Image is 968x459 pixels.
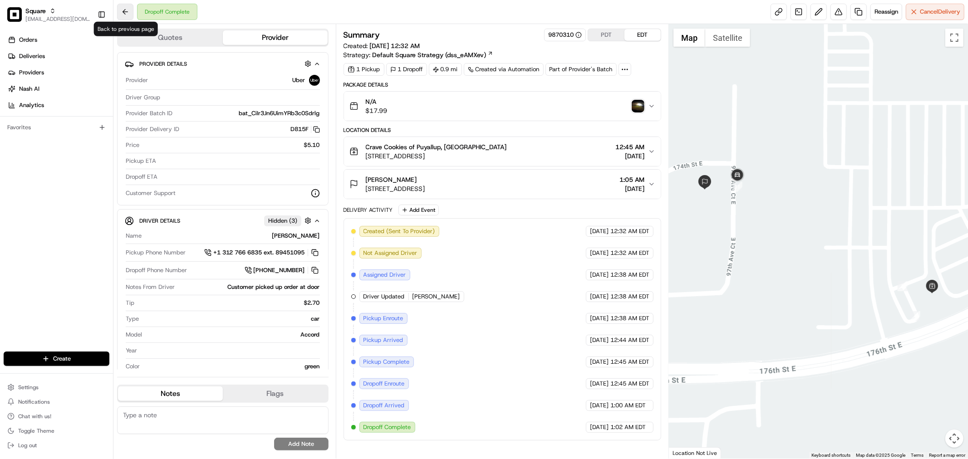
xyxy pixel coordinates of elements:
[126,362,140,371] span: Color
[213,249,305,257] span: +1 312 766 6835 ext. 89451095
[25,15,90,23] button: [EMAIL_ADDRESS][DOMAIN_NAME]
[126,266,187,274] span: Dropoff Phone Number
[870,4,902,20] button: Reassign
[77,132,84,140] div: 💻
[24,59,150,68] input: Clear
[31,96,115,103] div: We're available if you need us!
[18,132,69,141] span: Knowledge Base
[364,380,405,388] span: Dropoff Enroute
[732,182,742,192] div: 11
[344,206,393,214] div: Delivery Activity
[19,36,37,44] span: Orders
[4,410,109,423] button: Chat with us!
[18,427,54,435] span: Toggle Theme
[126,283,175,291] span: Notes From Driver
[590,401,609,410] span: [DATE]
[291,125,320,133] button: D815F
[875,8,898,16] span: Reassign
[373,50,493,59] a: Default Square Strategy (dss_eAMXev)
[73,128,149,144] a: 💻API Documentation
[615,151,644,161] span: [DATE]
[590,271,609,279] span: [DATE]
[364,358,410,366] span: Pickup Complete
[139,60,187,68] span: Provider Details
[366,97,388,106] span: N/A
[126,249,186,257] span: Pickup Phone Number
[590,227,609,235] span: [DATE]
[245,265,320,275] button: [PHONE_NUMBER]
[548,31,582,39] div: 9870310
[145,232,320,240] div: [PERSON_NAME]
[366,175,417,184] span: [PERSON_NAME]
[364,271,406,279] span: Assigned Driver
[610,423,646,431] span: 1:02 AM EDT
[344,41,420,50] span: Created:
[53,355,71,363] span: Create
[588,29,624,41] button: PDT
[910,311,920,321] div: 4
[25,6,46,15] button: Square
[464,63,544,76] a: Created via Automation
[610,249,649,257] span: 12:32 AM EDT
[911,453,924,458] a: Terms (opens in new tab)
[366,151,507,161] span: [STREET_ADDRESS]
[610,314,649,322] span: 12:38 AM EDT
[19,85,39,93] span: Nash AI
[364,401,405,410] span: Dropoff Arrived
[364,249,418,257] span: Not Assigned Driver
[143,362,320,371] div: green
[370,42,420,50] span: [DATE] 12:32 AM
[4,33,113,47] a: Orders
[413,293,460,301] span: [PERSON_NAME]
[4,396,109,408] button: Notifications
[126,299,134,307] span: Tip
[364,227,435,235] span: Created (Sent To Provider)
[19,68,44,77] span: Providers
[898,281,908,291] div: 5
[126,109,172,117] span: Provider Batch ID
[945,430,963,448] button: Map camera controls
[344,31,380,39] h3: Summary
[632,100,644,112] img: photo_proof_of_delivery image
[610,336,649,344] span: 12:44 AM EDT
[19,101,44,109] span: Analytics
[309,75,320,86] img: uber-new-logo.jpeg
[304,141,320,149] span: $5.10
[90,154,110,161] span: Pylon
[125,56,321,71] button: Provider Details
[18,413,51,420] span: Chat with us!
[31,87,149,96] div: Start new chat
[610,271,649,279] span: 12:38 AM EDT
[4,49,113,63] a: Deliveries
[4,4,94,25] button: SquareSquare[EMAIL_ADDRESS][DOMAIN_NAME]
[590,358,609,366] span: [DATE]
[364,293,405,301] span: Driver Updated
[398,205,439,215] button: Add Event
[386,63,427,76] div: 1 Dropoff
[366,184,425,193] span: [STREET_ADDRESS]
[223,386,328,401] button: Flags
[610,380,649,388] span: 12:45 AM EDT
[945,29,963,47] button: Toggle fullscreen view
[4,65,113,80] a: Providers
[811,452,850,459] button: Keyboard shortcuts
[590,293,609,301] span: [DATE]
[610,227,649,235] span: 12:32 AM EDT
[364,314,403,322] span: Pickup Enroute
[610,358,649,366] span: 12:45 AM EDT
[204,248,320,258] a: +1 312 766 6835 ext. 89451095
[344,137,661,166] button: Crave Cookies of Puyallup, [GEOGRAPHIC_DATA][STREET_ADDRESS]12:45 AM[DATE]
[673,29,705,47] button: Show street map
[126,125,179,133] span: Provider Delivery ID
[366,106,388,115] span: $17.99
[610,401,646,410] span: 1:00 AM EDT
[126,331,142,339] span: Model
[9,87,25,103] img: 1736555255976-a54dd68f-1ca7-489b-9aae-adbdc363a1c4
[223,30,328,45] button: Provider
[671,447,701,459] img: Google
[856,453,905,458] span: Map data ©2025 Google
